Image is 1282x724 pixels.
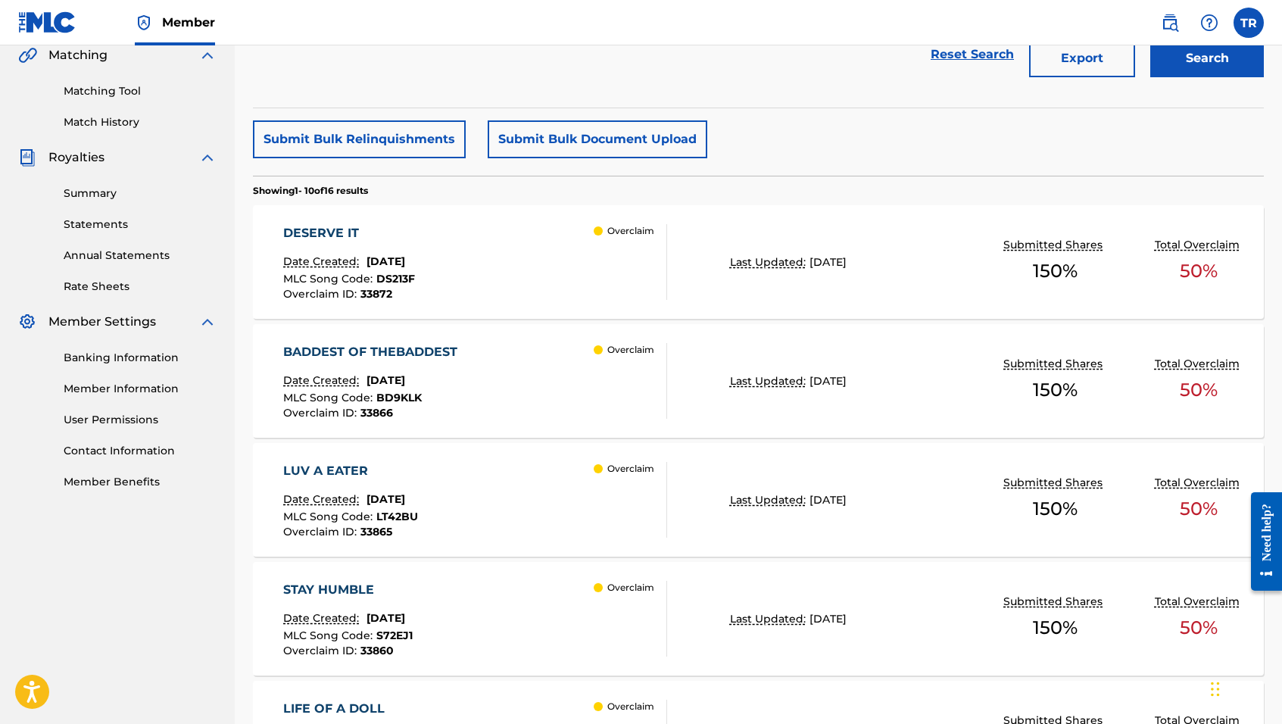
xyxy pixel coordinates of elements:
[367,254,405,268] span: [DATE]
[64,474,217,490] a: Member Benefits
[283,343,465,361] div: BADDEST OF THEBADDEST
[1180,376,1218,404] span: 50 %
[730,373,809,389] p: Last Updated:
[1003,594,1106,610] p: Submitted Shares
[18,148,36,167] img: Royalties
[283,272,376,286] span: MLC Song Code :
[1180,257,1218,285] span: 50 %
[253,443,1264,557] a: LUV A EATERDate Created:[DATE]MLC Song Code:LT42BUOverclaim ID:33865 OverclaimLast Updated:[DATE]...
[64,381,217,397] a: Member Information
[64,279,217,295] a: Rate Sheets
[18,11,76,33] img: MLC Logo
[1194,8,1224,38] div: Help
[198,313,217,331] img: expand
[1033,257,1078,285] span: 150 %
[283,254,363,270] p: Date Created:
[198,46,217,64] img: expand
[1155,594,1243,610] p: Total Overclaim
[48,313,156,331] span: Member Settings
[607,581,654,594] p: Overclaim
[283,462,418,480] div: LUV A EATER
[283,700,418,718] div: LIFE OF A DOLL
[162,14,215,31] span: Member
[607,343,654,357] p: Overclaim
[1029,39,1135,77] button: Export
[283,391,376,404] span: MLC Song Code :
[64,217,217,232] a: Statements
[64,248,217,264] a: Annual Statements
[376,391,422,404] span: BD9KLK
[1003,475,1106,491] p: Submitted Shares
[1003,356,1106,372] p: Submitted Shares
[253,205,1264,319] a: DESERVE ITDate Created:[DATE]MLC Song Code:DS213FOverclaim ID:33872 OverclaimLast Updated:[DATE]S...
[135,14,153,32] img: Top Rightsholder
[360,287,392,301] span: 33872
[283,224,415,242] div: DESERVE IT
[18,46,37,64] img: Matching
[1180,495,1218,523] span: 50 %
[367,492,405,506] span: [DATE]
[923,38,1022,71] a: Reset Search
[1003,237,1106,253] p: Submitted Shares
[1240,479,1282,604] iframe: Resource Center
[376,510,418,523] span: LT42BU
[360,406,393,420] span: 33866
[18,313,36,331] img: Member Settings
[376,629,413,642] span: S72EJ1
[283,610,363,626] p: Date Created:
[283,373,363,389] p: Date Created:
[1155,356,1243,372] p: Total Overclaim
[809,612,847,626] span: [DATE]
[64,350,217,366] a: Banking Information
[64,443,217,459] a: Contact Information
[1155,237,1243,253] p: Total Overclaim
[376,272,415,286] span: DS213F
[730,492,809,508] p: Last Updated:
[64,186,217,201] a: Summary
[1211,666,1220,712] div: Drag
[283,581,413,599] div: STAY HUMBLE
[730,611,809,627] p: Last Updated:
[730,254,809,270] p: Last Updated:
[253,184,368,198] p: Showing 1 - 10 of 16 results
[809,493,847,507] span: [DATE]
[607,224,654,238] p: Overclaim
[64,412,217,428] a: User Permissions
[253,324,1264,438] a: BADDEST OF THEBADDESTDate Created:[DATE]MLC Song Code:BD9KLKOverclaim ID:33866 OverclaimLast Upda...
[1206,651,1282,724] iframe: Chat Widget
[283,492,363,507] p: Date Created:
[1155,8,1185,38] a: Public Search
[360,644,394,657] span: 33860
[1033,495,1078,523] span: 150 %
[48,46,108,64] span: Matching
[809,374,847,388] span: [DATE]
[64,83,217,99] a: Matching Tool
[283,644,360,657] span: Overclaim ID :
[1155,475,1243,491] p: Total Overclaim
[1150,39,1264,77] button: Search
[607,462,654,476] p: Overclaim
[253,562,1264,676] a: STAY HUMBLEDate Created:[DATE]MLC Song Code:S72EJ1Overclaim ID:33860 OverclaimLast Updated:[DATE]...
[198,148,217,167] img: expand
[48,148,104,167] span: Royalties
[253,120,466,158] button: Submit Bulk Relinquishments
[607,700,654,713] p: Overclaim
[367,611,405,625] span: [DATE]
[1200,14,1218,32] img: help
[283,525,360,538] span: Overclaim ID :
[64,114,217,130] a: Match History
[283,406,360,420] span: Overclaim ID :
[1180,614,1218,641] span: 50 %
[283,629,376,642] span: MLC Song Code :
[809,255,847,269] span: [DATE]
[1161,14,1179,32] img: search
[488,120,707,158] button: Submit Bulk Document Upload
[360,525,392,538] span: 33865
[367,373,405,387] span: [DATE]
[1033,614,1078,641] span: 150 %
[283,510,376,523] span: MLC Song Code :
[1234,8,1264,38] div: User Menu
